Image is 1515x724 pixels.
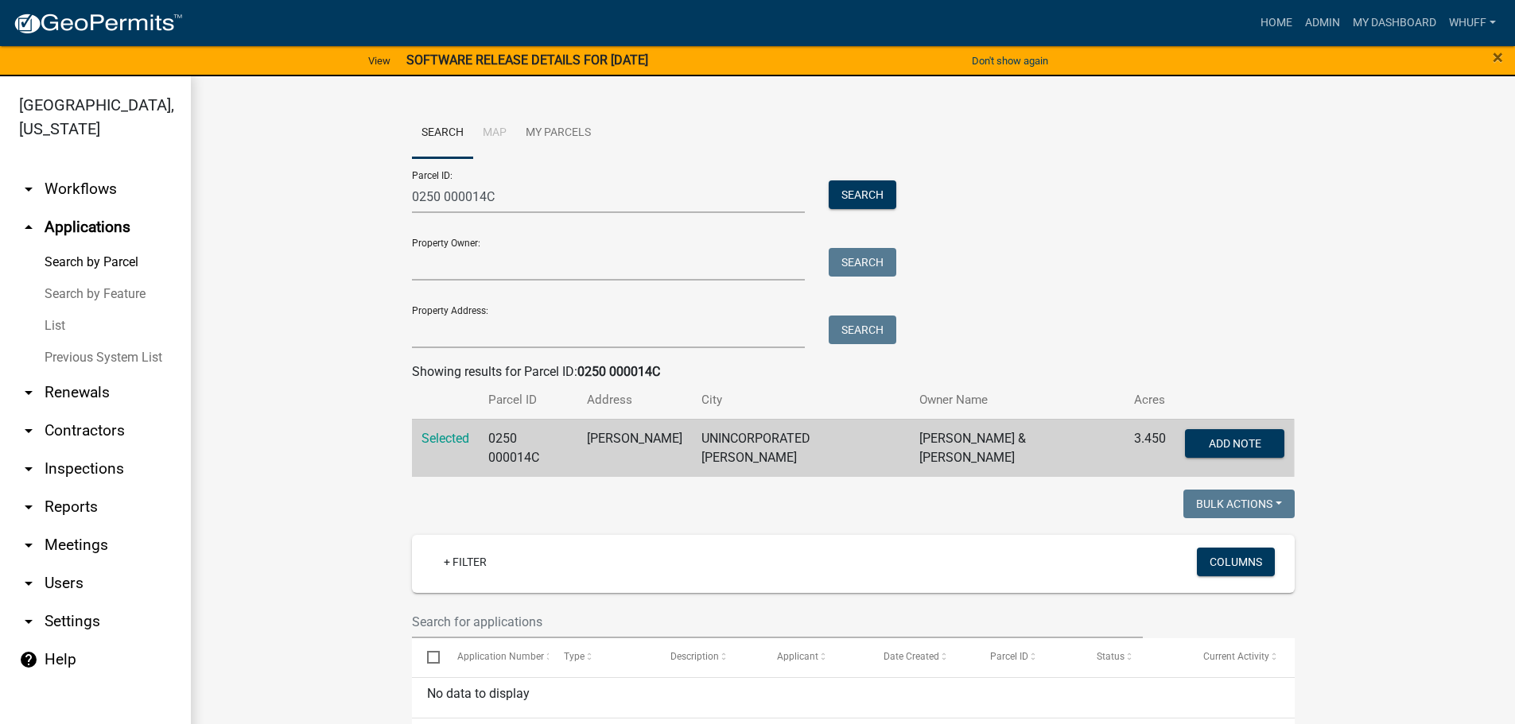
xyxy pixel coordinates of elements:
td: UNINCORPORATED [PERSON_NAME] [692,419,910,477]
i: arrow_drop_down [19,180,38,199]
th: City [692,381,910,419]
a: My Dashboard [1346,8,1443,38]
a: Search [412,108,473,159]
span: Status [1097,651,1125,662]
a: Home [1254,8,1299,38]
span: Application Number [457,651,544,662]
i: arrow_drop_up [19,218,38,237]
a: + Filter [431,548,499,576]
span: Applicant [777,651,818,662]
i: arrow_drop_down [19,421,38,440]
datatable-header-cell: Status [1082,638,1188,676]
a: whuff [1443,8,1502,38]
div: Showing results for Parcel ID: [412,362,1295,381]
i: arrow_drop_down [19,536,38,555]
button: Columns [1197,548,1275,576]
i: arrow_drop_down [19,498,38,517]
td: [PERSON_NAME] [577,419,692,477]
i: arrow_drop_down [19,459,38,478]
strong: SOFTWARE RELEASE DETAILS FOR [DATE] [406,52,648,68]
a: Selected [421,431,469,446]
th: Owner Name [910,381,1125,419]
datatable-header-cell: Applicant [762,638,868,676]
button: Search [829,180,896,209]
input: Search for applications [412,606,1144,638]
span: Type [564,651,585,662]
button: Search [829,248,896,277]
button: Close [1493,48,1503,67]
datatable-header-cell: Application Number [442,638,549,676]
span: Add Note [1209,436,1261,449]
button: Bulk Actions [1183,490,1295,518]
a: My Parcels [516,108,600,159]
span: × [1493,46,1503,68]
button: Don't show again [965,48,1055,74]
i: arrow_drop_down [19,383,38,402]
td: 0250 000014C [479,419,578,477]
i: help [19,650,38,669]
a: View [362,48,397,74]
datatable-header-cell: Date Created [868,638,975,676]
th: Parcel ID [479,381,578,419]
datatable-header-cell: Parcel ID [975,638,1082,676]
i: arrow_drop_down [19,574,38,593]
th: Acres [1125,381,1175,419]
span: Parcel ID [990,651,1028,662]
div: No data to display [412,678,1295,718]
i: arrow_drop_down [19,612,38,631]
button: Add Note [1185,429,1284,458]
button: Search [829,316,896,344]
datatable-header-cell: Description [655,638,762,676]
span: Date Created [884,651,939,662]
td: 3.450 [1125,419,1175,477]
datatable-header-cell: Current Activity [1188,638,1295,676]
span: Description [670,651,719,662]
strong: 0250 000014C [577,364,660,379]
datatable-header-cell: Type [549,638,655,676]
th: Address [577,381,692,419]
td: [PERSON_NAME] & [PERSON_NAME] [910,419,1125,477]
a: Admin [1299,8,1346,38]
span: Current Activity [1203,651,1269,662]
datatable-header-cell: Select [412,638,442,676]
